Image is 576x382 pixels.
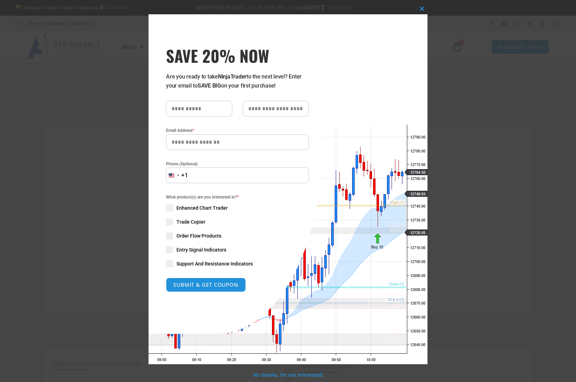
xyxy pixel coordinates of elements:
span: Enhanced Chart Trader [176,204,228,211]
span: What product(s) are you interested in? [166,194,309,201]
h3: SAVE 20% NOW [166,46,309,65]
label: Trade Copier [166,218,309,225]
label: Entry Signal Indicators [166,246,309,253]
span: Entry Signal Indicators [176,246,226,253]
label: Email Address [166,127,309,134]
button: SUBMIT & GET COUPON [166,278,246,292]
p: Are you ready to take to the next level? Enter your email to on your first purchase! [166,72,309,90]
strong: SAVE BIG [198,82,221,89]
strong: NinjaTrader [218,73,247,80]
label: Support And Resistance Indicators [166,260,309,267]
label: Order Flow Products [166,232,309,239]
span: Support And Resistance Indicators [176,260,253,267]
button: Selected country [166,167,188,183]
span: Order Flow Products [176,232,221,239]
div: +1 [181,171,188,180]
span: Trade Copier [176,218,205,225]
label: Enhanced Chart Trader [166,204,309,211]
label: Phone (Optional) [166,160,309,167]
a: No thanks, I’m not interested! [253,372,323,378]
